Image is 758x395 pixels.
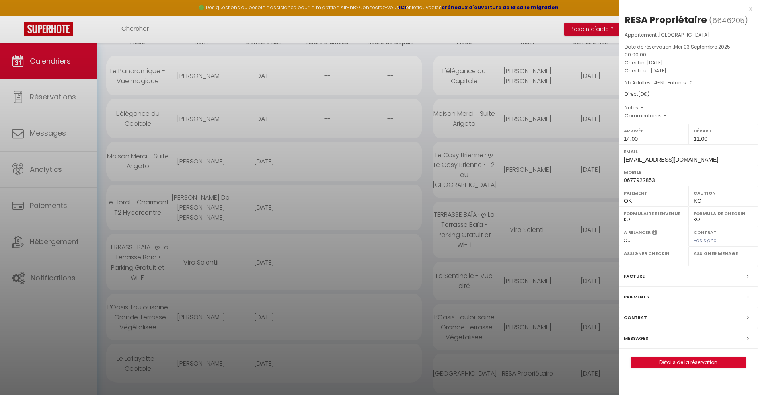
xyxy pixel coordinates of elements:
[651,67,666,74] span: [DATE]
[625,31,752,39] p: Appartement :
[624,313,647,322] label: Contrat
[624,136,638,142] span: 14:00
[624,156,718,163] span: [EMAIL_ADDRESS][DOMAIN_NAME]
[624,272,645,280] label: Facture
[709,15,748,26] span: ( )
[624,127,683,135] label: Arrivée
[638,91,649,97] span: ( €)
[619,4,752,14] div: x
[624,198,632,204] span: OK
[624,189,683,197] label: Paiement
[624,229,651,236] label: A relancer
[625,79,657,86] span: Nb Adultes : 4
[694,198,701,204] span: KO
[694,189,753,197] label: Caution
[664,112,667,119] span: -
[625,79,752,87] p: -
[625,91,752,98] div: Direct
[6,3,30,27] button: Ouvrir le widget de chat LiveChat
[694,229,717,234] label: Contrat
[640,91,643,97] span: 0
[694,237,717,244] span: Pas signé
[625,112,752,120] p: Commentaires :
[625,59,752,67] p: Checkin :
[659,31,710,38] span: [GEOGRAPHIC_DATA]
[694,127,753,135] label: Départ
[647,59,663,66] span: [DATE]
[625,67,752,75] p: Checkout :
[694,249,753,257] label: Assigner Menage
[631,357,746,368] a: Détails de la réservation
[712,16,744,25] span: 6646205
[652,229,657,238] i: Sélectionner OUI si vous souhaiter envoyer les séquences de messages post-checkout
[624,293,649,301] label: Paiements
[624,249,683,257] label: Assigner Checkin
[625,104,752,112] p: Notes :
[641,104,643,111] span: -
[624,210,683,218] label: Formulaire Bienvenue
[624,148,753,156] label: Email
[694,136,707,142] span: 11:00
[625,43,752,59] p: Date de réservation :
[624,334,648,342] label: Messages
[624,177,655,183] span: 0677922853
[625,43,730,58] span: Mer 03 Septembre 2025 00:00:00
[624,168,753,176] label: Mobile
[660,79,693,86] span: Nb Enfants : 0
[625,14,707,26] div: RESA Propriétaire
[694,210,753,218] label: Formulaire Checkin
